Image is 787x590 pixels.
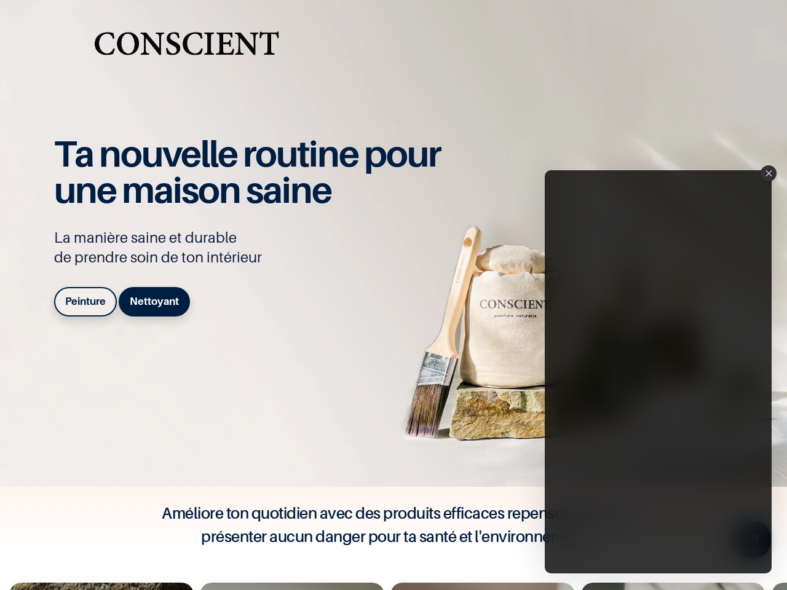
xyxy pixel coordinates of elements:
input: Recherche… [341,27,614,70]
img: Conscient [92,25,282,73]
div: Tolstoy #3 modal [545,170,772,573]
p: La manière saine et durable de prendre soin de ton intérieur [54,228,454,267]
b: Peinture [65,295,106,307]
a: Nettoyant [119,287,190,317]
span: Ta nouvelle routine pour une maison saine [54,132,440,211]
h4: Améliore ton quotidien avec des produits efficaces repensés pour ne présenter aucun danger pour t... [148,502,639,548]
span: All [310,28,322,71]
button: Rechercher [614,27,644,70]
a: All [301,27,341,70]
b: Nettoyant [130,295,179,307]
div: Close [761,165,777,181]
button: Open chat widget [10,10,47,47]
a: Logo of Conscient [92,25,282,73]
a: Peinture [54,287,117,317]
